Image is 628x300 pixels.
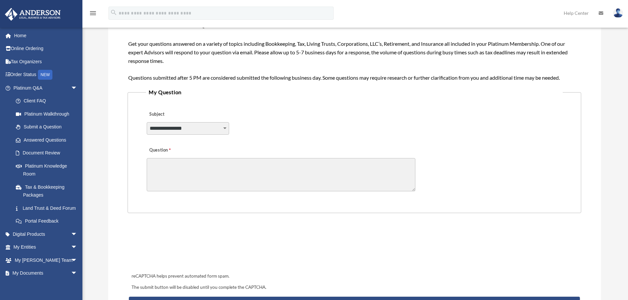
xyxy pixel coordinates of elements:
a: Platinum Knowledge Room [9,159,87,180]
img: User Pic [613,8,623,18]
a: Portal Feedback [9,215,87,228]
div: reCAPTCHA helps prevent automated form spam. [129,272,580,280]
a: My Entitiesarrow_drop_down [5,241,87,254]
a: Platinum Q&Aarrow_drop_down [5,81,87,95]
a: Tax & Bookkeeping Packages [9,180,87,202]
a: My Documentsarrow_drop_down [5,267,87,280]
label: Subject [147,110,209,119]
a: Answered Questions [9,133,87,147]
span: arrow_drop_down [71,81,84,95]
a: Document Review [9,147,87,160]
span: arrow_drop_down [71,254,84,267]
legend: My Question [146,88,562,97]
span: arrow_drop_down [71,241,84,254]
a: Order StatusNEW [5,68,87,82]
a: Submit a Question [9,121,84,134]
a: Home [5,29,87,42]
a: Platinum Walkthrough [9,107,87,121]
div: NEW [38,70,52,80]
a: Online Ordering [5,42,87,55]
a: My [PERSON_NAME] Teamarrow_drop_down [5,254,87,267]
img: Anderson Advisors Platinum Portal [3,8,63,21]
label: Question [147,146,198,155]
iframe: reCAPTCHA [130,233,230,259]
span: arrow_drop_down [71,228,84,241]
a: menu [89,12,97,17]
i: menu [89,9,97,17]
a: Land Trust & Deed Forum [9,202,87,215]
a: Tax Organizers [5,55,87,68]
span: arrow_drop_down [71,267,84,280]
a: Digital Productsarrow_drop_down [5,228,87,241]
i: search [110,9,117,16]
div: The submit button will be disabled until you complete the CAPTCHA. [129,284,580,291]
a: Client FAQ [9,95,87,108]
